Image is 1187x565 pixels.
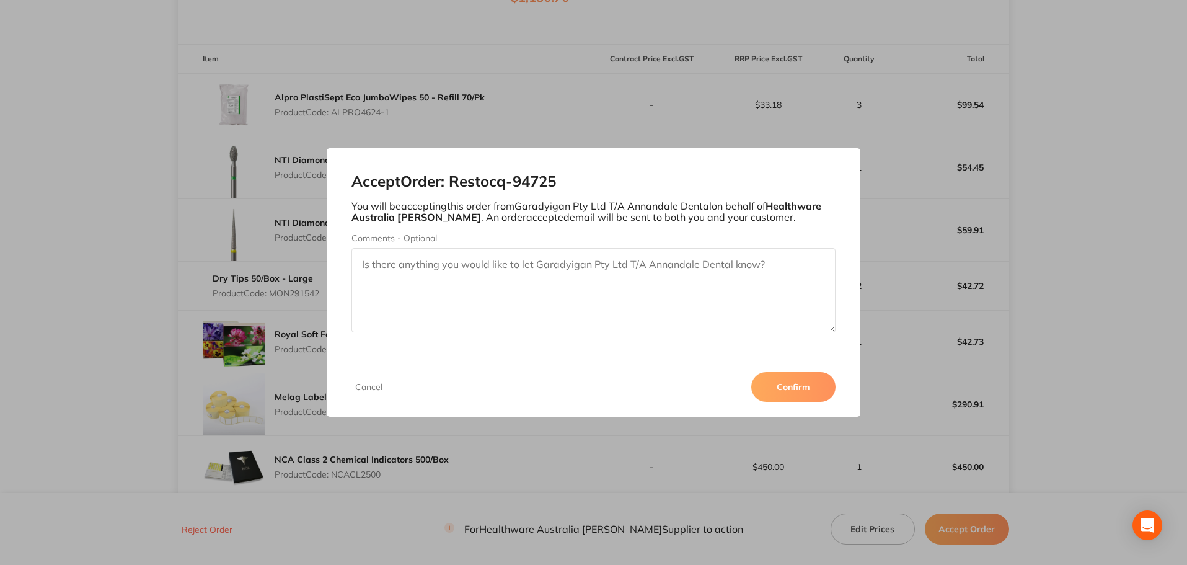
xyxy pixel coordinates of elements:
button: Cancel [351,381,386,393]
button: Confirm [751,372,836,402]
div: Open Intercom Messenger [1132,510,1162,540]
h2: Accept Order: Restocq- 94725 [351,173,836,190]
b: Healthware Australia [PERSON_NAME] [351,200,821,223]
label: Comments - Optional [351,233,836,243]
p: You will be accepting this order from Garadyigan Pty Ltd T/A Annandale Dental on behalf of . An o... [351,200,836,223]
